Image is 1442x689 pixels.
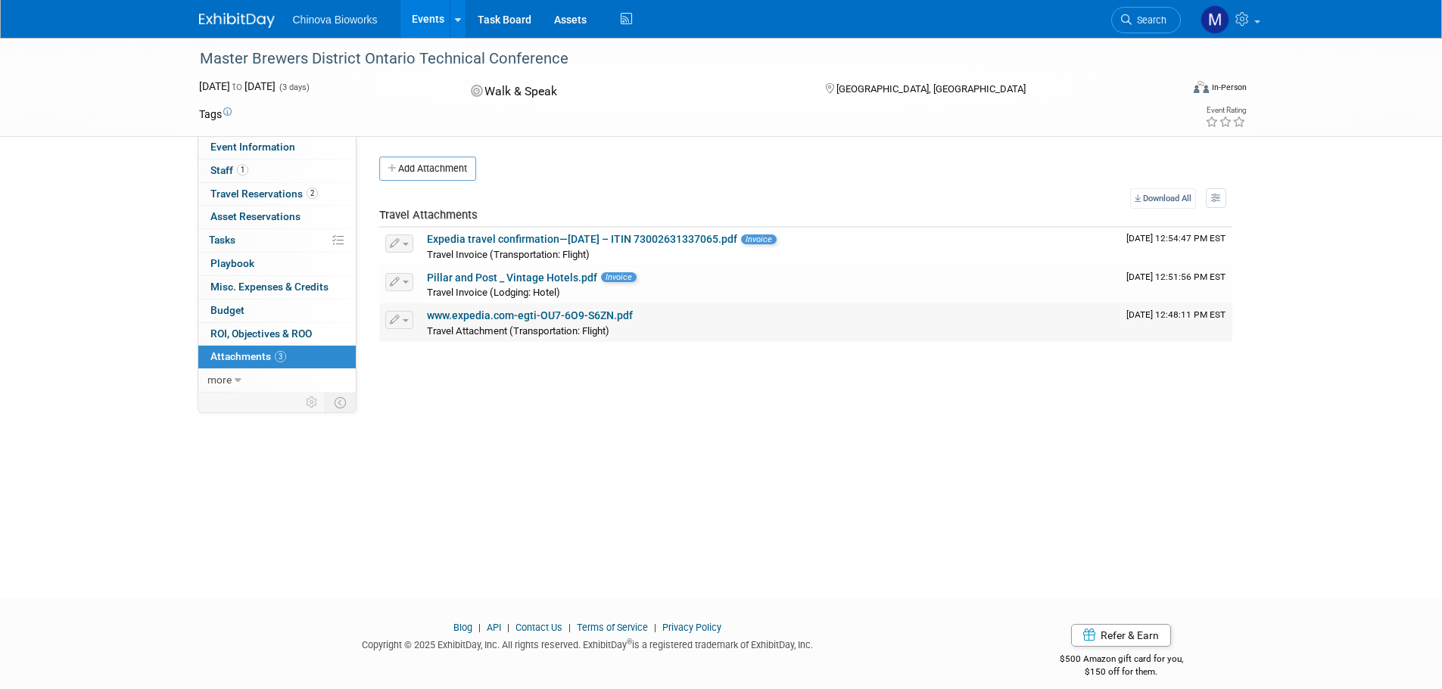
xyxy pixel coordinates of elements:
[210,281,329,293] span: Misc. Expenses & Credits
[627,638,632,646] sup: ®
[199,80,276,92] span: [DATE] [DATE]
[427,233,737,245] a: Expedia travel confirmation—[DATE] – ITIN 73002631337065.pdf
[210,210,301,222] span: Asset Reservations
[299,393,325,412] td: Personalize Event Tab Strip
[209,234,235,246] span: Tasks
[210,327,312,340] span: ROI, Objectives & ROO
[427,272,597,284] a: Pillar and Post _ Vintage Hotels.pdf
[198,136,356,159] a: Event Information
[1111,7,1181,33] a: Search
[453,622,472,633] a: Blog
[1126,309,1226,320] span: Upload Timestamp
[662,622,721,633] a: Privacy Policy
[278,82,310,92] span: (3 days)
[515,622,562,633] a: Contact Us
[1211,82,1247,93] div: In-Person
[836,83,1026,95] span: [GEOGRAPHIC_DATA], [GEOGRAPHIC_DATA]
[1130,188,1196,209] a: Download All
[210,141,295,153] span: Event Information
[198,323,356,346] a: ROI, Objectives & ROO
[427,249,590,260] span: Travel Invoice (Transportation: Flight)
[427,325,609,337] span: Travel Attachment (Transportation: Flight)
[999,666,1244,678] div: $150 off for them.
[198,206,356,228] a: Asset Reservations
[210,350,286,362] span: Attachments
[198,160,356,182] a: Staff1
[565,622,575,633] span: |
[650,622,660,633] span: |
[195,45,1158,73] div: Master Brewers District Ontario Technical Conference
[210,304,244,316] span: Budget
[503,622,513,633] span: |
[237,164,248,175] span: 1
[577,622,648,633] a: Terms of Service
[741,234,777,244] span: Invoice
[427,287,560,298] span: Travel Invoice (Lodging: Hotel)
[427,309,633,321] a: www.expedia.com-egti-OU7-6O9-S6ZN.pdf
[1120,228,1232,265] td: Upload Timestamp
[210,188,318,200] span: Travel Reservations
[1205,107,1246,114] div: Event Rating
[1120,304,1232,342] td: Upload Timestamp
[999,643,1244,678] div: $500 Amazon gift card for you,
[1071,624,1171,647] a: Refer & Earn
[198,276,356,299] a: Misc. Expenses & Credits
[198,253,356,275] a: Playbook
[198,346,356,368] a: Attachments3
[210,164,248,176] span: Staff
[207,374,232,386] span: more
[1126,272,1226,282] span: Upload Timestamp
[293,14,378,26] span: Chinova Bioworks
[1194,81,1209,93] img: Format-Inperson.png
[601,272,637,282] span: Invoice
[307,188,318,199] span: 2
[230,80,244,92] span: to
[379,208,478,222] span: Travel Attachments
[210,257,254,269] span: Playbook
[1092,79,1247,101] div: Event Format
[325,393,356,412] td: Toggle Event Tabs
[198,299,356,322] a: Budget
[1120,266,1232,304] td: Upload Timestamp
[198,229,356,252] a: Tasks
[1132,14,1166,26] span: Search
[466,79,801,105] div: Walk & Speak
[275,351,286,362] span: 3
[1126,233,1226,244] span: Upload Timestamp
[198,369,356,392] a: more
[487,622,501,633] a: API
[199,107,232,122] td: Tags
[1201,5,1229,34] img: Marcus Brown
[199,635,977,652] div: Copyright © 2025 ExhibitDay, Inc. All rights reserved. ExhibitDay is a registered trademark of Ex...
[199,13,275,28] img: ExhibitDay
[198,183,356,206] a: Travel Reservations2
[379,157,476,181] button: Add Attachment
[475,622,484,633] span: |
